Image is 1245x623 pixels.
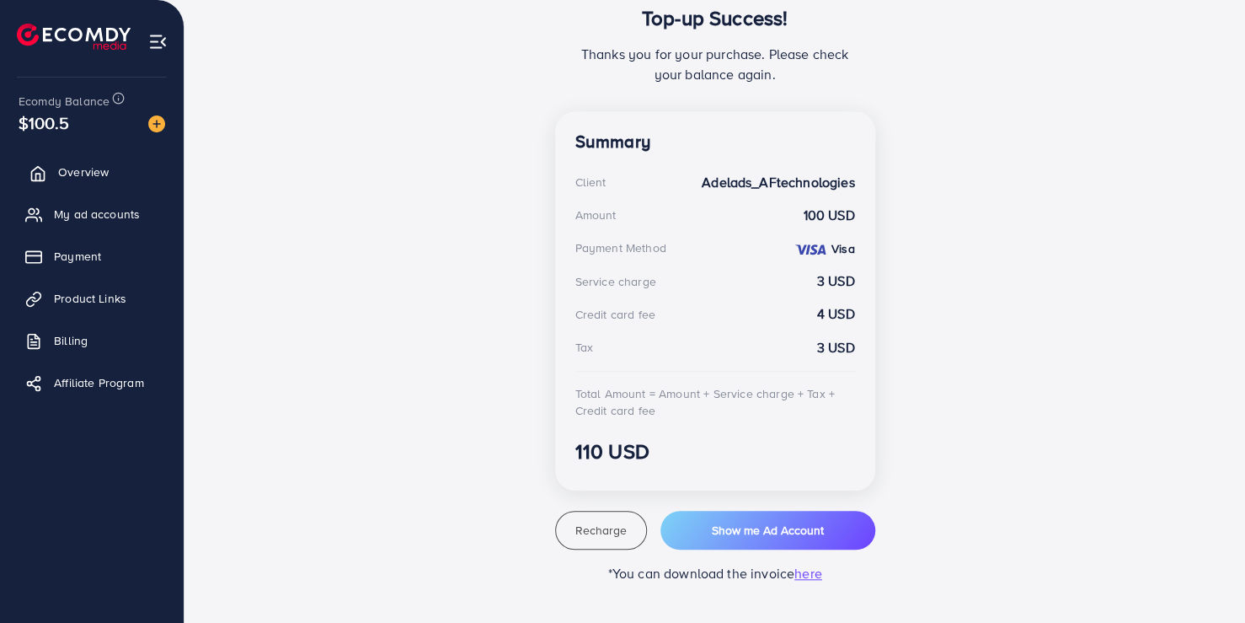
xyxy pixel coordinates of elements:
span: Payment [54,248,101,265]
div: Tax [575,339,593,356]
h3: 110 USD [575,439,855,464]
span: Recharge [575,522,627,539]
strong: Visa [831,240,855,257]
div: Payment Method [575,239,666,256]
strong: 3 USD [817,338,855,357]
a: Billing [13,324,171,357]
a: My ad accounts [13,197,171,231]
button: Show me Ad Account [660,511,874,550]
div: Total Amount = Amount + Service charge + Tax + Credit card fee [575,385,855,420]
div: Service charge [575,273,656,290]
strong: 100 USD [803,206,854,225]
span: My ad accounts [54,206,140,223]
img: menu [148,32,168,51]
a: Product Links [13,282,171,315]
div: Client [575,174,606,191]
a: Overview [13,155,171,189]
a: Affiliate Program [13,366,171,400]
span: Show me Ad Account [712,522,824,539]
strong: 3 USD [817,271,855,291]
p: Thanks you for your purchase. Please check your balance again. [575,44,855,84]
span: Affiliate Program [54,374,144,391]
span: $100.5 [19,110,69,135]
span: here [794,564,822,583]
a: Payment [13,239,171,273]
div: Amount [575,207,617,223]
strong: Adelads_AFtechnologies [702,173,855,192]
iframe: Chat [1173,547,1232,610]
span: Overview [58,164,109,180]
h3: Top-up Success! [575,6,855,30]
span: Ecomdy Balance [19,93,110,110]
span: Billing [54,332,88,349]
img: image [148,115,165,132]
button: Recharge [555,511,648,550]
h4: Summary [575,132,855,153]
p: *You can download the invoice [555,563,875,583]
div: Credit card fee [575,306,655,323]
img: logo [17,24,131,50]
img: credit [793,243,827,256]
span: Product Links [54,290,126,307]
strong: 4 USD [817,304,855,324]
